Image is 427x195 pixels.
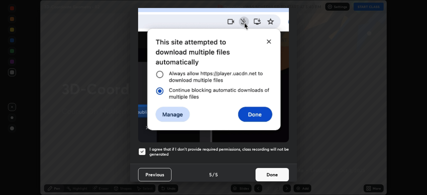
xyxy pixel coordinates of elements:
h5: I agree that if I don't provide required permissions, class recording will not be generated [149,147,289,157]
h4: 5 [215,171,218,178]
h4: / [212,171,215,178]
h4: 5 [209,171,212,178]
button: Done [256,168,289,181]
button: Previous [138,168,171,181]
